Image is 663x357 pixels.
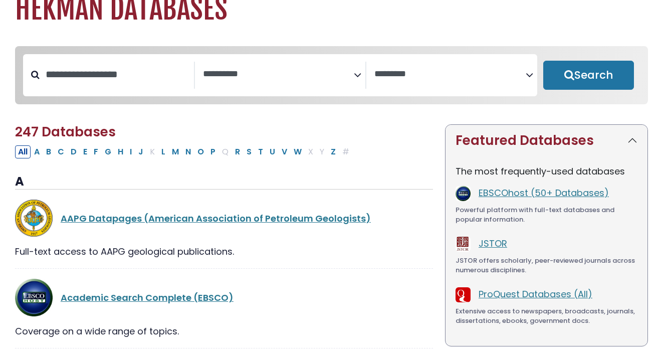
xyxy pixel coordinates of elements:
button: Filter Results V [279,145,290,158]
button: Filter Results W [291,145,305,158]
button: Filter Results I [127,145,135,158]
button: Filter Results B [43,145,54,158]
div: Extensive access to newspapers, broadcasts, journals, dissertations, ebooks, government docs. [456,306,637,326]
button: Filter Results E [80,145,90,158]
p: The most frequently-used databases [456,164,637,178]
button: Filter Results T [255,145,266,158]
button: Filter Results Z [328,145,339,158]
textarea: Search [374,69,526,80]
button: Filter Results U [267,145,278,158]
button: Filter Results O [194,145,207,158]
button: All [15,145,31,158]
span: 247 Databases [15,123,116,141]
button: Filter Results R [232,145,243,158]
a: Academic Search Complete (EBSCO) [61,291,234,304]
button: Filter Results M [169,145,182,158]
button: Filter Results N [182,145,194,158]
button: Filter Results S [244,145,255,158]
button: Filter Results H [115,145,126,158]
button: Filter Results L [158,145,168,158]
nav: Search filters [15,46,648,104]
button: Filter Results F [91,145,101,158]
button: Filter Results D [68,145,80,158]
div: Full-text access to AAPG geological publications. [15,245,433,258]
input: Search database by title or keyword [40,66,194,83]
button: Filter Results P [207,145,218,158]
a: JSTOR [479,237,507,250]
h3: A [15,174,433,190]
div: Coverage on a wide range of topics. [15,324,433,338]
div: Powerful platform with full-text databases and popular information. [456,205,637,225]
a: ProQuest Databases (All) [479,288,592,300]
button: Filter Results J [135,145,146,158]
button: Submit for Search Results [543,61,634,90]
button: Filter Results C [55,145,67,158]
a: EBSCOhost (50+ Databases) [479,187,609,199]
textarea: Search [203,69,354,80]
a: AAPG Datapages (American Association of Petroleum Geologists) [61,212,371,225]
div: JSTOR offers scholarly, peer-reviewed journals across numerous disciplines. [456,256,637,275]
button: Filter Results G [102,145,114,158]
button: Featured Databases [446,125,647,156]
button: Filter Results A [31,145,43,158]
div: Alpha-list to filter by first letter of database name [15,145,353,157]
